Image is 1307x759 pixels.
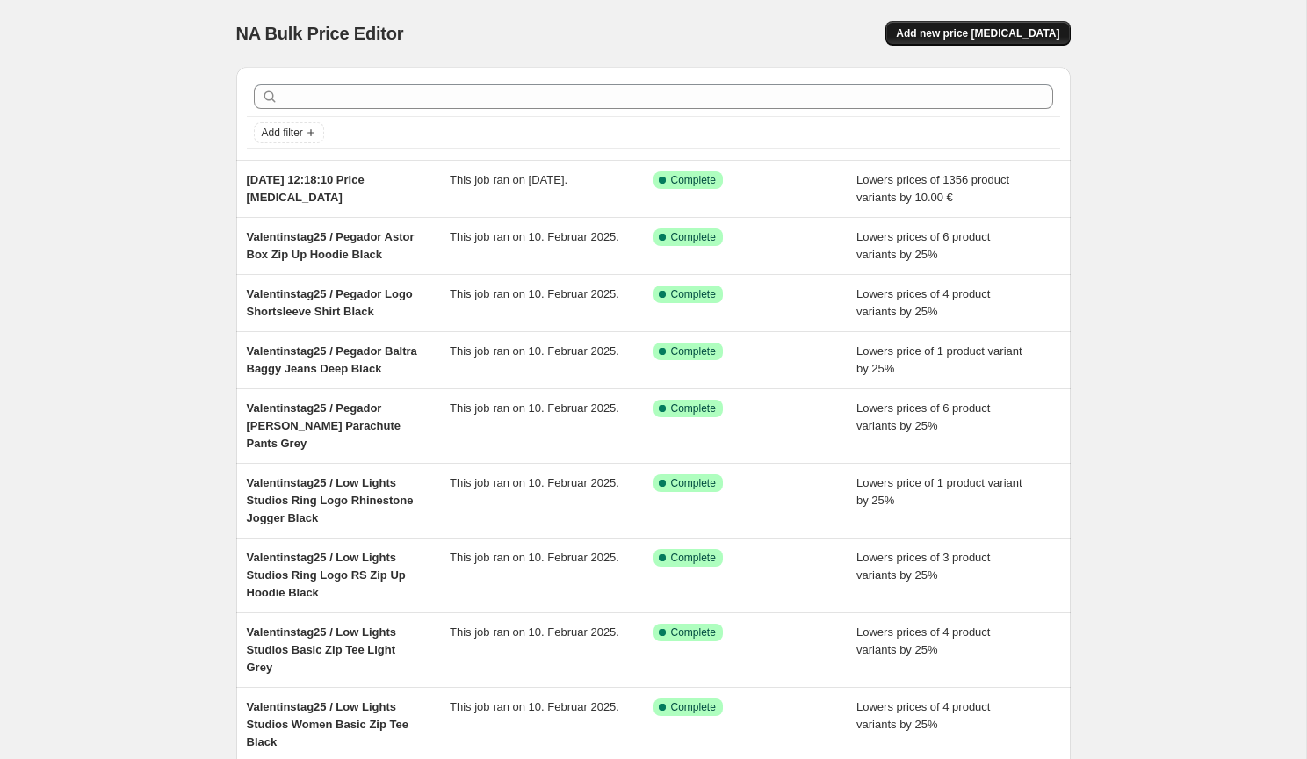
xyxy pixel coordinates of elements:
span: Complete [671,625,716,640]
span: This job ran on 10. Februar 2025. [450,625,619,639]
span: Valentinstag25 / Pegador [PERSON_NAME] Parachute Pants Grey [247,401,401,450]
span: Lowers prices of 3 product variants by 25% [856,551,990,582]
button: Add filter [254,122,324,143]
span: This job ran on 10. Februar 2025. [450,476,619,489]
span: This job ran on 10. Februar 2025. [450,401,619,415]
span: Complete [671,173,716,187]
span: Valentinstag25 / Low Lights Studios Basic Zip Tee Light Grey [247,625,396,674]
span: Valentinstag25 / Low Lights Studios Ring Logo Rhinestone Jogger Black [247,476,414,524]
button: Add new price [MEDICAL_DATA] [885,21,1070,46]
span: Valentinstag25 / Low Lights Studios Women Basic Zip Tee Black [247,700,408,748]
span: Complete [671,700,716,714]
span: Complete [671,551,716,565]
span: Add filter [262,126,303,140]
span: Lowers price of 1 product variant by 25% [856,476,1022,507]
span: This job ran on 10. Februar 2025. [450,551,619,564]
span: Add new price [MEDICAL_DATA] [896,26,1059,40]
span: Lowers prices of 4 product variants by 25% [856,625,990,656]
span: This job ran on 10. Februar 2025. [450,344,619,358]
span: Valentinstag25 / Pegador Logo Shortsleeve Shirt Black [247,287,413,318]
span: Complete [671,287,716,301]
span: Complete [671,230,716,244]
span: Valentinstag25 / Pegador Baltra Baggy Jeans Deep Black [247,344,417,375]
span: Valentinstag25 / Pegador Astor Box Zip Up Hoodie Black [247,230,415,261]
span: NA Bulk Price Editor [236,24,404,43]
span: Lowers prices of 4 product variants by 25% [856,287,990,318]
span: Lowers price of 1 product variant by 25% [856,344,1022,375]
span: Lowers prices of 6 product variants by 25% [856,401,990,432]
span: Complete [671,344,716,358]
span: Lowers prices of 6 product variants by 25% [856,230,990,261]
span: Lowers prices of 1356 product variants by 10.00 € [856,173,1009,204]
span: This job ran on [DATE]. [450,173,567,186]
span: Lowers prices of 4 product variants by 25% [856,700,990,731]
span: Complete [671,401,716,416]
span: Complete [671,476,716,490]
span: This job ran on 10. Februar 2025. [450,230,619,243]
span: This job ran on 10. Februar 2025. [450,287,619,300]
span: [DATE] 12:18:10 Price [MEDICAL_DATA] [247,173,365,204]
span: Valentinstag25 / Low Lights Studios Ring Logo RS Zip Up Hoodie Black [247,551,406,599]
span: This job ran on 10. Februar 2025. [450,700,619,713]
